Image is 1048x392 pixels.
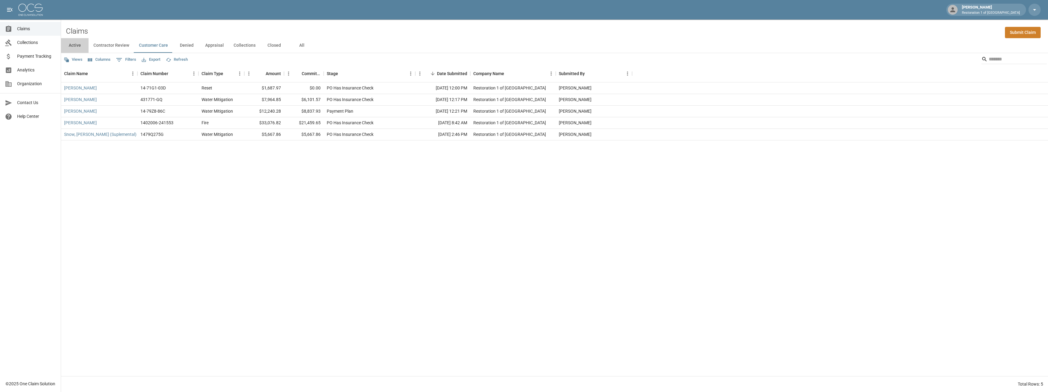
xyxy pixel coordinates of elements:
[473,65,504,82] div: Company Name
[62,55,84,64] button: Views
[61,65,137,82] div: Claim Name
[415,106,470,117] div: [DATE] 12:21 PM
[293,69,302,78] button: Sort
[140,65,168,82] div: Claim Number
[140,85,166,91] div: 14-71G1-03D
[324,65,415,82] div: Stage
[202,120,209,126] div: Fire
[202,65,223,82] div: Claim Type
[164,55,189,64] button: Refresh
[473,120,546,126] div: Restoration 1 of Evansville
[244,65,284,82] div: Amount
[17,26,56,32] span: Claims
[559,131,591,137] div: Amanda Murry
[415,94,470,106] div: [DATE] 12:17 PM
[17,100,56,106] span: Contact Us
[1005,27,1041,38] a: Submit Claim
[244,94,284,106] div: $7,964.85
[137,65,198,82] div: Claim Number
[244,82,284,94] div: $1,687.97
[89,38,134,53] button: Contractor Review
[229,38,260,53] button: Collections
[134,38,173,53] button: Customer Care
[17,67,56,73] span: Analytics
[415,82,470,94] div: [DATE] 12:00 PM
[327,131,373,137] div: PO Has Insurance Check
[415,65,470,82] div: Date Submitted
[244,106,284,117] div: $12,240.28
[244,69,253,78] button: Menu
[470,65,556,82] div: Company Name
[556,65,632,82] div: Submitted By
[64,131,136,137] a: Snow, [PERSON_NAME] (Suplemental)
[198,65,244,82] div: Claim Type
[284,117,324,129] div: $21,459.65
[284,65,324,82] div: Committed Amount
[473,85,546,91] div: Restoration 1 of Evansville
[327,96,373,103] div: PO Has Insurance Check
[17,53,56,60] span: Payment Tracking
[288,38,315,53] button: All
[559,120,591,126] div: Amanda Murry
[473,131,546,137] div: Restoration 1 of Evansville
[284,69,293,78] button: Menu
[437,65,467,82] div: Date Submitted
[327,120,373,126] div: PO Has Insurance Check
[168,69,177,78] button: Sort
[140,55,162,64] button: Export
[585,69,593,78] button: Sort
[128,69,137,78] button: Menu
[140,108,165,114] div: 14-79Z8-86C
[140,120,173,126] div: 1402006-241553
[1018,381,1043,387] div: Total Rows: 5
[260,38,288,53] button: Closed
[473,108,546,114] div: Restoration 1 of Evansville
[17,113,56,120] span: Help Center
[66,27,88,36] h2: Claims
[623,69,632,78] button: Menu
[415,117,470,129] div: [DATE] 8:42 AM
[504,69,513,78] button: Sort
[266,65,281,82] div: Amount
[17,39,56,46] span: Collections
[547,69,556,78] button: Menu
[140,131,164,137] div: 1479Q275G
[189,69,198,78] button: Menu
[64,120,97,126] a: [PERSON_NAME]
[64,96,97,103] a: [PERSON_NAME]
[415,69,424,78] button: Menu
[962,10,1020,16] p: Restoration 1 of [GEOGRAPHIC_DATA]
[202,96,233,103] div: Water Mitigation
[223,69,232,78] button: Sort
[202,131,233,137] div: Water Mitigation
[5,381,55,387] div: © 2025 One Claim Solution
[88,69,96,78] button: Sort
[244,117,284,129] div: $33,076.82
[61,38,1048,53] div: dynamic tabs
[202,108,233,114] div: Water Mitigation
[17,81,56,87] span: Organization
[61,38,89,53] button: Active
[284,106,324,117] div: $8,837.93
[257,69,266,78] button: Sort
[284,94,324,106] div: $6,101.57
[115,55,138,65] button: Show filters
[173,38,200,53] button: Denied
[235,69,244,78] button: Menu
[981,54,1047,65] div: Search
[4,4,16,16] button: open drawer
[415,129,470,140] div: [DATE] 2:46 PM
[428,69,437,78] button: Sort
[406,69,415,78] button: Menu
[302,65,321,82] div: Committed Amount
[338,69,347,78] button: Sort
[140,96,162,103] div: 431771-GQ
[327,85,373,91] div: PO Has Insurance Check
[959,4,1022,15] div: [PERSON_NAME]
[64,65,88,82] div: Claim Name
[327,65,338,82] div: Stage
[559,96,591,103] div: Amanda Murry
[284,82,324,94] div: $0.00
[18,4,43,16] img: ocs-logo-white-transparent.png
[559,65,585,82] div: Submitted By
